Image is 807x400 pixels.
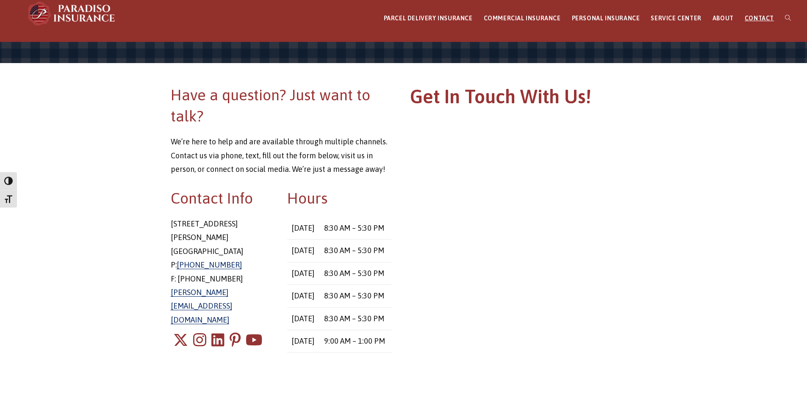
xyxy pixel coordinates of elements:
time: 9:00 AM – 1:00 PM [324,337,385,345]
a: Instagram [193,327,206,353]
a: Pinterest [230,327,241,353]
span: SERVICE CENTER [651,15,701,22]
h2: Hours [287,188,391,209]
time: 8:30 AM – 5:30 PM [324,269,384,278]
a: [PHONE_NUMBER] [177,260,242,269]
td: [DATE] [287,330,319,352]
td: [DATE] [287,240,319,262]
td: [DATE] [287,262,319,284]
time: 8:30 AM – 5:30 PM [324,246,384,255]
span: COMMERCIAL INSURANCE [484,15,561,22]
td: [DATE] [287,217,319,240]
time: 8:30 AM – 5:30 PM [324,223,384,232]
img: Paradiso Insurance [25,1,119,26]
time: 8:30 AM – 5:30 PM [324,314,384,323]
a: X [173,327,188,353]
span: PERSONAL INSURANCE [572,15,640,22]
h2: Contact Info [171,188,275,209]
a: Youtube [246,327,262,353]
a: LinkedIn [211,327,225,353]
td: [DATE] [287,307,319,330]
p: [STREET_ADDRESS] [PERSON_NAME][GEOGRAPHIC_DATA] P: F: [PHONE_NUMBER] [171,217,275,327]
span: PARCEL DELIVERY INSURANCE [384,15,473,22]
h1: Get In Touch With Us! [410,84,631,113]
p: We’re here to help and are available through multiple channels. Contact us via phone, text, fill ... [171,135,392,176]
a: [PERSON_NAME][EMAIL_ADDRESS][DOMAIN_NAME] [171,288,232,324]
h2: Have a question? Just want to talk? [171,84,392,127]
span: CONTACT [745,15,774,22]
td: [DATE] [287,285,319,307]
span: ABOUT [713,15,734,22]
time: 8:30 AM – 5:30 PM [324,291,384,300]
